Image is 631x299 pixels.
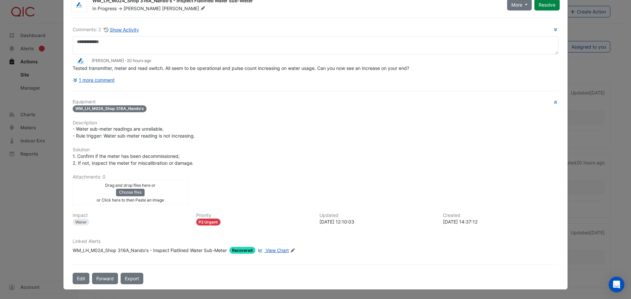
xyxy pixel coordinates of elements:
[73,153,194,166] span: 1. Confirm if the meter has been decommissioned, 2. If not, inspect the meter for miscalibration ...
[73,174,558,180] h6: Attachments: 0
[196,219,221,225] div: P2 Urgent
[73,219,89,225] div: Water
[105,183,155,188] small: Drag and drop files here or
[73,99,558,105] h6: Equipment
[73,57,89,65] img: Airmaster Australia
[104,26,139,33] button: Show Activity
[319,213,435,218] h6: Updated
[162,5,207,12] span: [PERSON_NAME]
[97,198,164,203] small: or Click here to then Paste an image
[73,273,89,284] button: Edit
[118,6,122,11] span: ->
[73,74,115,86] button: 1 more comment
[72,2,87,8] img: Airmaster Australia
[73,120,558,126] h6: Description
[73,239,558,244] h6: Linked Alerts
[116,189,145,196] button: Choose files
[443,213,559,218] h6: Created
[196,213,312,218] h6: Priority
[511,1,522,8] span: More
[124,6,161,11] span: [PERSON_NAME]
[73,65,409,71] span: Tested transmitter, meter and read switch. All seem to be operational and pulse count increasing ...
[92,273,118,284] button: Forward
[266,247,289,253] span: View Chart
[257,247,289,254] a: View Chart
[73,147,558,153] h6: Solution
[92,58,151,64] small: [PERSON_NAME] -
[443,218,559,225] div: [DATE] 14:37:12
[229,247,255,254] span: Recovered
[290,248,295,253] fa-icon: Edit Linked Alerts
[121,273,143,284] a: Export
[73,105,147,112] span: WM_LH_M024_Shop 316A_Nando's
[73,213,188,218] h6: Impact
[92,6,117,11] span: In Progress
[73,26,139,33] div: Comments: 2
[319,218,435,225] div: [DATE] 12:10:03
[127,58,151,63] span: 2025-09-18 12:10:03
[609,277,624,292] div: Open Intercom Messenger
[73,247,227,254] div: WM_LH_M024_Shop 316A_Nando's - Inspect Flatlined Water Sub-Meter
[73,126,195,139] span: - Water sub-meter readings are unreliable. - Rule trigger: Water sub-meter reading is not increas...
